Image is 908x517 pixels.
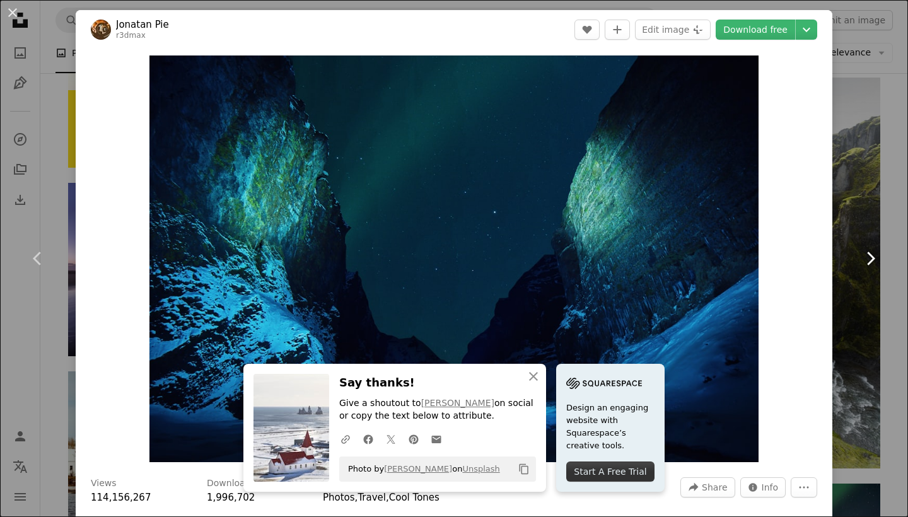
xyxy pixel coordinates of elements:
[762,478,779,497] span: Info
[91,492,151,503] span: 114,156,267
[149,55,759,462] img: northern lights
[566,462,655,482] div: Start A Free Trial
[635,20,711,40] button: Edit image
[342,459,500,479] span: Photo by on
[149,55,759,462] button: Zoom in on this image
[513,458,535,480] button: Copy to clipboard
[791,477,817,497] button: More Actions
[702,478,727,497] span: Share
[832,198,908,319] a: Next
[421,398,494,408] a: [PERSON_NAME]
[462,464,499,473] a: Unsplash
[389,492,439,503] a: Cool Tones
[91,20,111,40] img: Go to Jonatan Pie's profile
[556,364,665,492] a: Design an engaging website with Squarespace’s creative tools.Start A Free Trial
[207,477,255,490] h3: Downloads
[574,20,600,40] button: Like
[402,426,425,451] a: Share on Pinterest
[355,492,358,503] span: ,
[116,18,169,31] a: Jonatan Pie
[386,492,389,503] span: ,
[323,492,355,503] a: Photos
[566,374,642,393] img: file-1705255347840-230a6ab5bca9image
[796,20,817,40] button: Choose download size
[680,477,735,497] button: Share this image
[116,31,146,40] a: r3dmax
[566,402,655,452] span: Design an engaging website with Squarespace’s creative tools.
[358,492,386,503] a: Travel
[425,426,448,451] a: Share over email
[740,477,786,497] button: Stats about this image
[339,374,536,392] h3: Say thanks!
[357,426,380,451] a: Share on Facebook
[380,426,402,451] a: Share on Twitter
[207,492,255,503] span: 1,996,702
[384,464,452,473] a: [PERSON_NAME]
[339,397,536,422] p: Give a shoutout to on social or copy the text below to attribute.
[716,20,795,40] a: Download free
[91,477,117,490] h3: Views
[605,20,630,40] button: Add to Collection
